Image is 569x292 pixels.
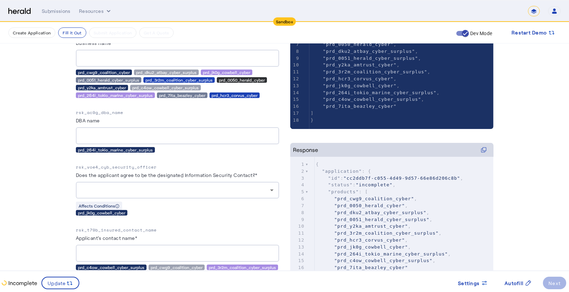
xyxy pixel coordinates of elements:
span: : { [316,169,371,174]
div: 11 [290,68,300,75]
span: : [ [316,189,368,194]
div: 4 [290,181,306,188]
span: "prd_7ita_beazley_cyber" [323,104,397,109]
button: Fill it Out [58,27,86,38]
button: Update [41,277,79,289]
div: 14 [290,251,306,258]
div: 18 [290,117,300,124]
span: "prd_3r2m_coalition_cyber_surplus" [323,69,427,74]
span: { [316,162,319,167]
div: prd_hcr3_corvus_cyber [210,92,260,98]
span: "application" [322,169,362,174]
span: , [311,97,425,102]
div: 5 [290,188,306,195]
span: , [316,244,411,250]
div: 12 [290,75,300,82]
span: : , [316,176,464,181]
button: Autofill [499,277,537,289]
div: 3 [290,175,306,182]
span: ] [311,111,314,116]
div: prd_c4ow_cowbell_cyber_surplus [130,85,201,90]
span: "prd_y2ka_amtrust_cyber" [334,224,408,229]
span: , [311,76,397,81]
div: 7 [290,202,306,209]
span: "prd_264i_tokio_marine_cyber_surplus" [323,90,437,95]
div: Response [293,146,318,154]
div: 10 [290,62,300,68]
span: "prd_264i_tokio_marine_cyber_surplus" [334,251,448,257]
span: "prd_dku2_atbay_cyber_surplus" [334,210,426,215]
span: "prd_0051_herald_cyber_surplus" [334,217,429,222]
div: 8 [290,209,306,216]
label: DBA name [76,117,100,123]
span: , [311,56,421,61]
div: prd_dku2_atbay_cyber_surplus [134,70,199,75]
div: prd_264i_tokio_marine_cyber_surplus [76,92,155,98]
span: "prd_7ita_beazley_cyber" [334,265,408,270]
div: 15 [290,257,306,264]
span: "incomplete" [356,182,393,187]
span: , [311,83,400,88]
span: "prd_hcr3_corvus_cyber" [323,76,394,81]
span: "products" [328,189,359,194]
div: 8 [290,48,300,55]
herald-code-block: Response [290,143,493,276]
span: "prd_jk0g_cowbell_cyber" [323,83,397,88]
span: "id" [328,176,340,181]
button: Create Application [8,27,55,38]
div: 9 [290,55,300,62]
p: rsk_voe4_cyb_security_officer [76,164,279,171]
span: "prd_jk0g_cowbell_cyber" [334,244,408,250]
span: "prd_hcr3_corvus_cyber" [334,237,405,243]
p: Incomplete [7,279,37,287]
span: "prd_0050_herald_cyber" [323,42,394,47]
div: 13 [290,244,306,251]
span: , [316,230,442,236]
span: } [311,117,314,123]
span: , [316,237,408,243]
label: Does the applicant agree to be the designated Information Security Contact?* [76,172,258,178]
span: "prd_0050_herald_cyber" [334,203,405,208]
button: Submit Application [89,27,136,38]
div: 1 [290,161,306,168]
span: Settings [458,279,480,287]
button: Resources dropdown menu [79,8,112,15]
div: 9 [290,216,306,223]
span: , [316,203,408,208]
span: "prd_y2ka_amtrust_cyber" [323,62,397,67]
p: rsk_ac9g_dba_name [76,109,279,116]
div: prd_0050_herald_cyber [217,77,267,83]
div: prd_0051_herald_cyber_surplus [76,77,141,83]
div: Sandbox [273,17,296,26]
span: "prd_cwg9_coalition_cyber" [334,196,414,201]
div: 11 [290,230,306,237]
span: , [316,217,433,222]
span: "prd_c4ow_cowbell_cyber_surplus" [334,258,432,263]
span: , [311,49,418,54]
img: Herald Logo [8,8,31,15]
div: 16 [290,264,306,271]
span: "prd_dku2_atbay_cyber_surplus" [323,49,415,54]
button: Get A Quote [139,27,174,38]
span: , [311,69,430,74]
span: , [311,42,397,47]
span: Restart Demo [512,29,547,37]
div: 6 [290,195,306,202]
div: 7 [290,41,300,48]
button: Restart Demo [506,26,561,39]
span: , [316,224,411,229]
span: , [316,210,430,215]
div: prd_c4ow_cowbell_cyber_surplus [76,265,147,270]
div: Submissions [42,8,71,15]
div: prd_3r2m_coalition_cyber_surplus [143,77,215,83]
div: prd_264i_tokio_marine_cyber_surplus [76,147,155,153]
div: prd_cwg9_coalition_cyber [149,265,205,270]
div: 15 [290,96,300,103]
div: prd_cwg9_coalition_cyber [76,70,132,75]
div: prd_7ita_beazley_cyber [157,92,207,98]
span: , [316,196,417,201]
div: 14 [290,89,300,96]
div: 2 [290,168,306,175]
span: "prd_0051_herald_cyber_surplus" [323,56,418,61]
span: Update [48,279,66,287]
